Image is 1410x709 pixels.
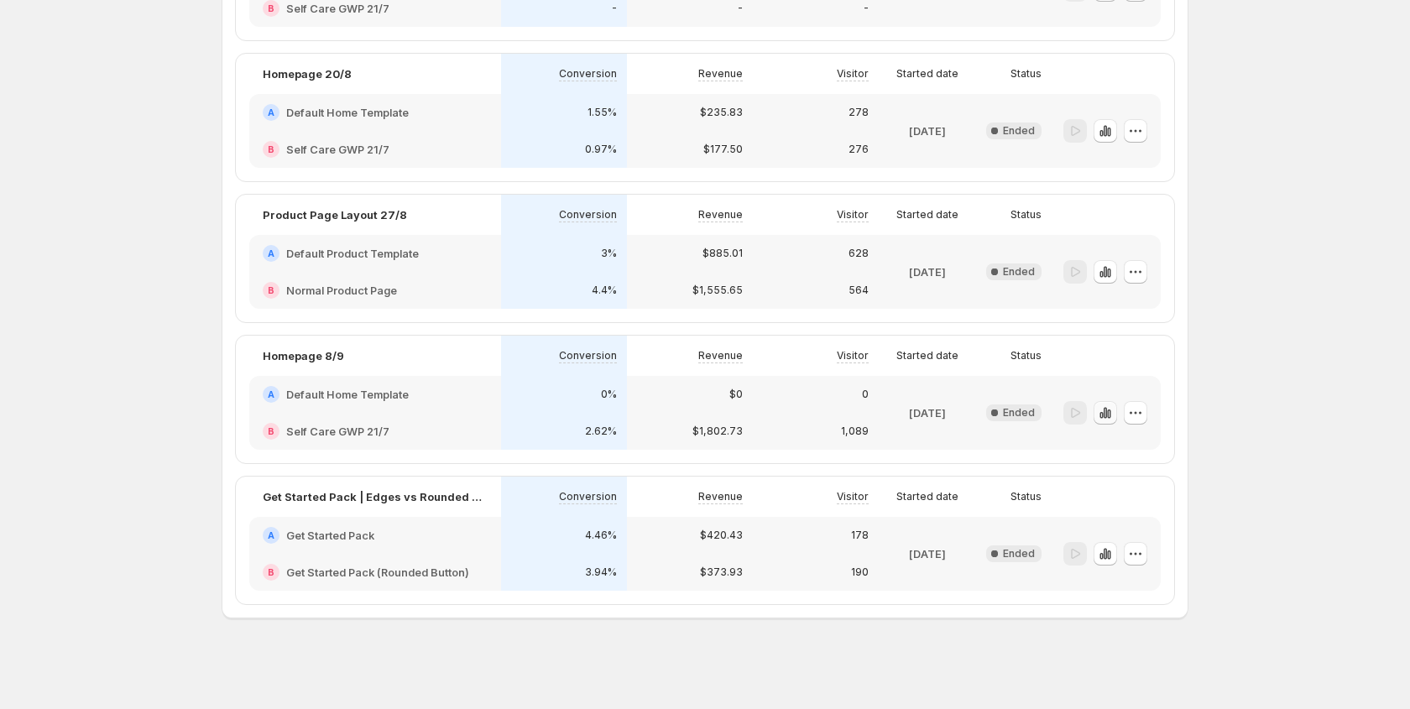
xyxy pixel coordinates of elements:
p: 178 [851,529,869,542]
p: 3.94% [585,566,617,579]
p: Status [1010,208,1042,222]
p: 628 [849,247,869,260]
h2: B [268,285,274,295]
span: Ended [1003,124,1035,138]
p: 276 [849,143,869,156]
p: Started date [896,490,958,503]
p: Homepage 20/8 [263,65,352,82]
h2: A [268,389,274,399]
h2: Default Product Template [286,245,419,262]
p: $1,802.73 [692,425,743,438]
h2: A [268,248,274,258]
p: 4.46% [585,529,617,542]
h2: Get Started Pack (Rounded Button) [286,564,469,581]
p: $885.01 [702,247,743,260]
h2: Default Home Template [286,104,409,121]
h2: Self Care GWP 21/7 [286,423,389,440]
p: 4.4% [592,284,617,297]
p: Product Page Layout 27/8 [263,206,407,223]
p: Conversion [559,349,617,362]
p: [DATE] [909,404,946,421]
span: Ended [1003,265,1035,279]
h2: A [268,530,274,540]
p: Status [1010,349,1042,362]
p: Conversion [559,67,617,81]
h2: Normal Product Page [286,282,397,299]
p: Status [1010,67,1042,81]
p: - [864,2,869,15]
p: [DATE] [909,263,946,280]
p: - [612,2,617,15]
p: Revenue [698,490,743,503]
p: $0 [729,388,743,401]
p: 1,089 [841,425,869,438]
h2: B [268,3,274,13]
p: Visitor [837,67,869,81]
p: $1,555.65 [692,284,743,297]
p: [DATE] [909,123,946,139]
p: 564 [849,284,869,297]
p: 0 [862,388,869,401]
span: Ended [1003,547,1035,560]
p: Visitor [837,208,869,222]
p: Get Started Pack | Edges vs Rounded Button [263,488,488,505]
p: Status [1010,490,1042,503]
p: Visitor [837,349,869,362]
p: Started date [896,349,958,362]
p: $420.43 [700,529,743,542]
h2: B [268,426,274,436]
p: 0.97% [585,143,617,156]
p: Conversion [559,490,617,503]
p: Homepage 8/9 [263,347,344,364]
p: 0% [601,388,617,401]
p: Revenue [698,67,743,81]
p: Revenue [698,349,743,362]
p: Revenue [698,208,743,222]
p: 190 [851,566,869,579]
p: [DATE] [909,545,946,562]
h2: B [268,567,274,577]
span: Ended [1003,406,1035,420]
p: Started date [896,67,958,81]
h2: Get Started Pack [286,527,374,544]
h2: B [268,144,274,154]
p: 3% [601,247,617,260]
p: 278 [849,106,869,119]
p: Visitor [837,490,869,503]
p: $177.50 [703,143,743,156]
p: $235.83 [700,106,743,119]
p: Conversion [559,208,617,222]
p: 2.62% [585,425,617,438]
h2: Self Care GWP 21/7 [286,141,389,158]
p: 1.55% [587,106,617,119]
p: - [738,2,743,15]
p: $373.93 [700,566,743,579]
p: Started date [896,208,958,222]
h2: A [268,107,274,117]
h2: Default Home Template [286,386,409,403]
